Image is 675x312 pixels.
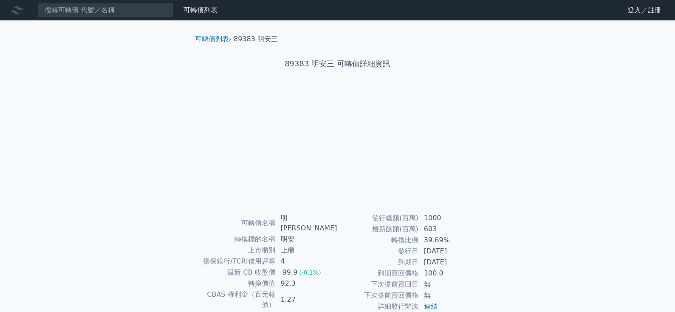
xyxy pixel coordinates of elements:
[37,3,173,17] input: 搜尋可轉債 代號／名稱
[276,234,338,245] td: 明安
[198,234,276,245] td: 轉換標的名稱
[621,3,668,17] a: 登入／註冊
[281,267,299,278] div: 99.9
[419,213,477,224] td: 1000
[276,256,338,267] td: 4
[338,246,419,257] td: 發行日
[184,6,217,14] a: 可轉債列表
[419,235,477,246] td: 39.69%
[338,224,419,235] td: 最新餘額(百萬)
[276,213,338,234] td: 明[PERSON_NAME]
[419,224,477,235] td: 603
[338,268,419,279] td: 到期賣回價格
[419,279,477,290] td: 無
[195,34,232,44] li: ›
[419,290,477,301] td: 無
[198,289,276,310] td: CBAS 權利金（百元報價）
[338,213,419,224] td: 發行總額(百萬)
[188,58,487,70] h1: 89383 明安三 可轉債詳細資訊
[338,257,419,268] td: 到期日
[198,267,276,278] td: 最新 CB 收盤價
[299,269,321,276] span: (-0.1%)
[419,246,477,257] td: [DATE]
[195,35,229,43] a: 可轉債列表
[276,278,338,289] td: 92.3
[198,256,276,267] td: 擔保銀行/TCRI信用評等
[338,279,419,290] td: 下次提前賣回日
[338,235,419,246] td: 轉換比例
[338,290,419,301] td: 下次提前賣回價格
[234,34,278,44] li: 89383 明安三
[419,257,477,268] td: [DATE]
[338,301,419,312] td: 詳細發行辦法
[419,268,477,279] td: 100.0
[198,245,276,256] td: 上市櫃別
[424,302,438,310] a: 連結
[198,278,276,289] td: 轉換價值
[276,245,338,256] td: 上櫃
[198,213,276,234] td: 可轉債名稱
[276,289,338,310] td: 1.27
